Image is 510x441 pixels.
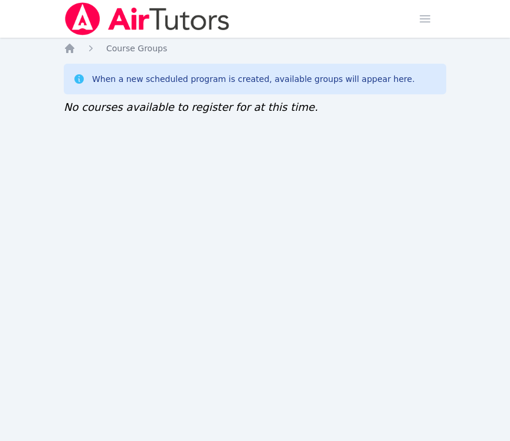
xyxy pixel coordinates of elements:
[64,42,446,54] nav: Breadcrumb
[64,101,318,113] span: No courses available to register for at this time.
[106,44,167,53] span: Course Groups
[106,42,167,54] a: Course Groups
[64,2,231,35] img: Air Tutors
[92,73,415,85] div: When a new scheduled program is created, available groups will appear here.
